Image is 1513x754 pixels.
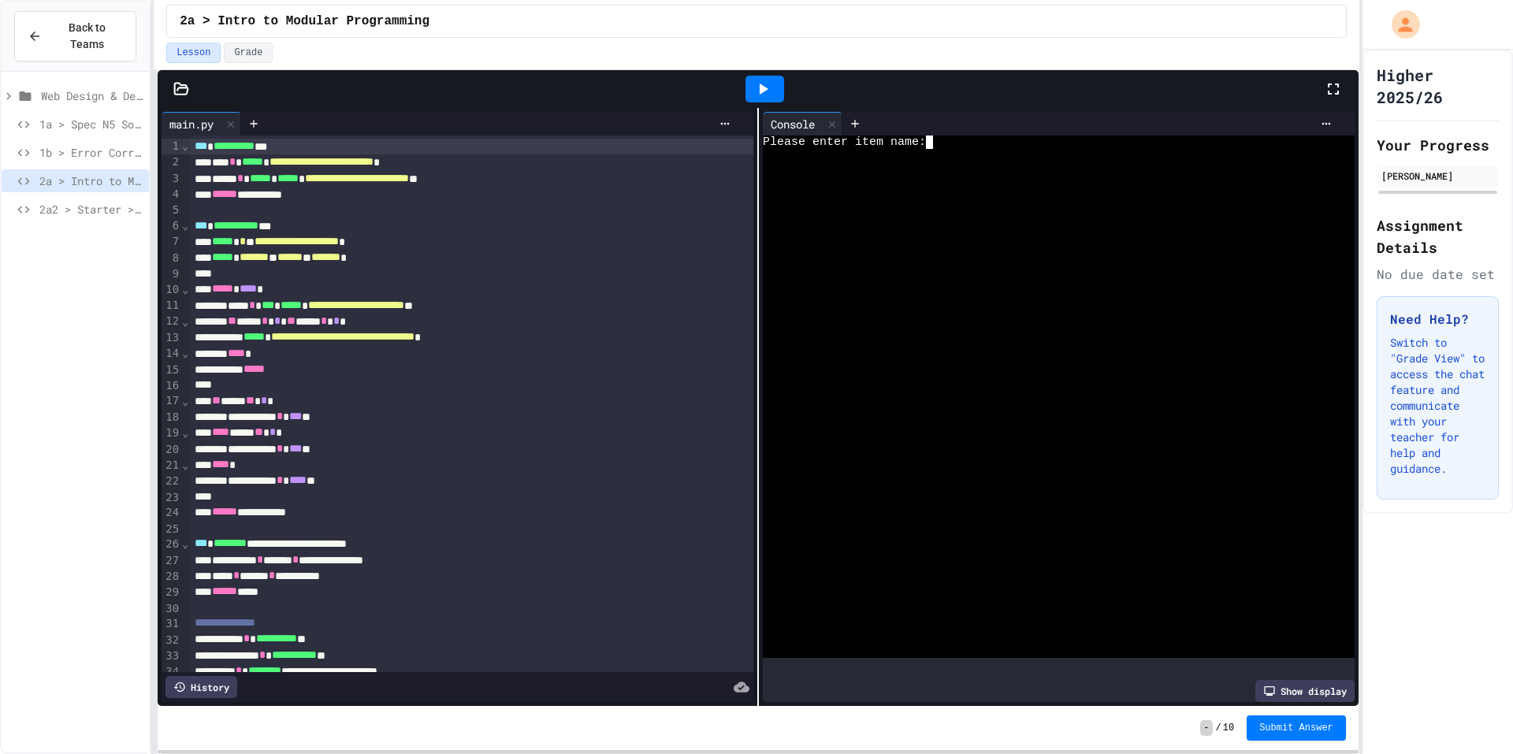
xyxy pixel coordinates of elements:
[1390,335,1485,477] p: Switch to "Grade View" to access the chat feature and communicate with your teacher for help and ...
[1390,310,1485,329] h3: Need Help?
[162,282,181,298] div: 10
[51,20,123,53] span: Back to Teams
[162,664,181,680] div: 34
[41,87,143,104] span: Web Design & Development
[162,112,241,136] div: main.py
[162,585,181,600] div: 29
[181,459,189,471] span: Fold line
[162,314,181,329] div: 12
[181,426,189,439] span: Fold line
[162,234,181,250] div: 7
[162,633,181,648] div: 32
[162,648,181,664] div: 33
[162,537,181,552] div: 26
[162,154,181,170] div: 2
[162,490,181,506] div: 23
[181,283,189,295] span: Fold line
[1223,722,1234,734] span: 10
[1259,722,1333,734] span: Submit Answer
[39,201,143,217] span: 2a2 > Starter > Parameter Passing
[1216,722,1221,734] span: /
[162,330,181,346] div: 13
[162,601,181,617] div: 30
[162,362,181,378] div: 15
[162,298,181,314] div: 11
[162,616,181,632] div: 31
[162,569,181,585] div: 28
[166,43,221,63] button: Lesson
[162,553,181,569] div: 27
[39,144,143,161] span: 1b > Error Correction - N5 Spec
[162,187,181,202] div: 4
[1247,715,1346,741] button: Submit Answer
[1377,64,1499,108] h1: Higher 2025/26
[763,136,926,149] span: Please enter item name:
[162,346,181,362] div: 14
[1375,6,1424,43] div: My Account
[162,218,181,234] div: 6
[162,266,181,282] div: 9
[162,116,221,132] div: main.py
[162,202,181,218] div: 5
[162,425,181,441] div: 19
[181,537,189,550] span: Fold line
[1447,691,1497,738] iframe: chat widget
[162,139,181,154] div: 1
[162,393,181,409] div: 17
[763,112,842,136] div: Console
[165,676,237,698] div: History
[162,410,181,425] div: 18
[14,11,136,61] button: Back to Teams
[39,173,143,189] span: 2a > Intro to Modular Programming
[181,219,189,232] span: Fold line
[1377,214,1499,258] h2: Assignment Details
[1381,169,1494,183] div: [PERSON_NAME]
[162,522,181,537] div: 25
[162,171,181,187] div: 3
[181,139,189,152] span: Fold line
[1377,134,1499,156] h2: Your Progress
[162,378,181,394] div: 16
[181,347,189,359] span: Fold line
[181,395,189,407] span: Fold line
[162,251,181,266] div: 8
[224,43,273,63] button: Grade
[162,505,181,521] div: 24
[1377,265,1499,284] div: No due date set
[39,116,143,132] span: 1a > Spec N5 Software Assignment
[162,442,181,458] div: 20
[162,474,181,489] div: 22
[1200,720,1212,736] span: -
[1382,622,1497,689] iframe: chat widget
[181,315,189,328] span: Fold line
[763,116,823,132] div: Console
[1255,680,1355,702] div: Show display
[162,458,181,474] div: 21
[180,12,429,31] span: 2a > Intro to Modular Programming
